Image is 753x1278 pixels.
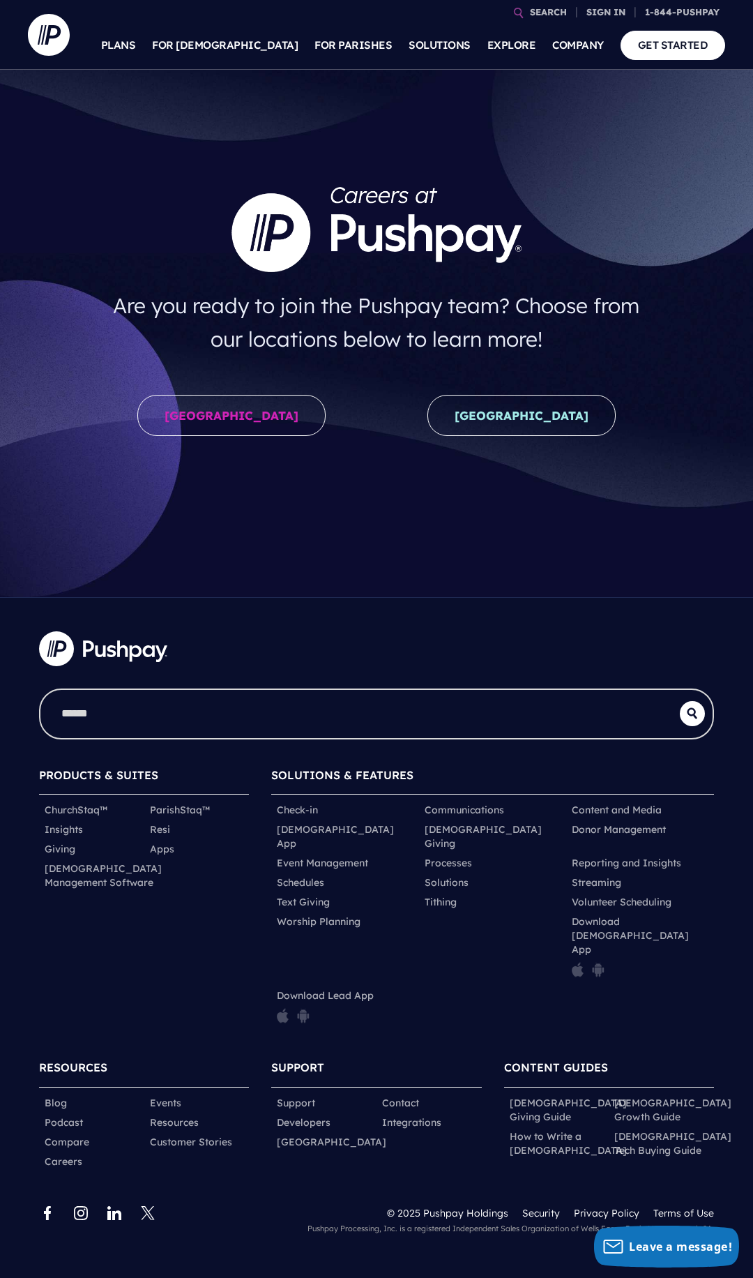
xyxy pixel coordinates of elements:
[277,1115,330,1129] a: Developers
[137,395,326,436] a: [GEOGRAPHIC_DATA]
[552,21,604,70] a: COMPANY
[297,1008,310,1023] img: pp_icon_gplay.png
[39,762,249,795] h6: PRODUCTS & SUITES
[150,1115,199,1129] a: Resources
[45,803,107,817] a: ChurchStaq™
[594,1226,739,1268] button: Leave a message!
[45,1135,89,1149] a: Compare
[425,822,561,850] a: [DEMOGRAPHIC_DATA] Giving
[277,895,330,909] a: Text Giving
[425,875,469,889] a: Solutions
[614,1129,731,1157] a: [DEMOGRAPHIC_DATA] Tech Buying Guide
[504,1054,714,1087] h6: CONTENT GUIDES
[150,822,170,836] a: Resi
[510,1129,627,1157] a: How to Write a [DEMOGRAPHIC_DATA]
[572,856,681,870] a: Reporting and Insights
[150,1135,232,1149] a: Customer Stories
[277,1008,289,1023] img: pp_icon_appstore.png
[621,31,726,59] a: GET STARTED
[572,822,666,836] a: Donor Management
[566,912,714,986] li: Download [DEMOGRAPHIC_DATA] App
[152,21,298,70] a: FOR [DEMOGRAPHIC_DATA]
[271,986,419,1032] li: Download Lead App
[97,283,655,361] h4: Are you ready to join the Pushpay team? Choose from our locations below to learn more!
[510,1096,627,1124] a: [DEMOGRAPHIC_DATA] Giving Guide
[629,1239,732,1254] span: Leave a message!
[277,915,360,929] a: Worship Planning
[572,803,662,817] a: Content and Media
[45,1096,67,1110] a: Blog
[522,1207,560,1219] a: Security
[45,862,162,889] a: [DEMOGRAPHIC_DATA] Management Software
[572,895,671,909] a: Volunteer Scheduling
[45,1155,82,1168] a: Careers
[150,803,210,817] a: ParishStaq™
[271,762,714,795] h6: SOLUTIONS & FEATURES
[45,1115,83,1129] a: Podcast
[277,1135,386,1149] a: [GEOGRAPHIC_DATA]
[425,895,457,909] a: Tithing
[39,1054,249,1087] h6: RESOURCES
[614,1096,731,1124] a: [DEMOGRAPHIC_DATA] Growth Guide
[425,856,472,870] a: Processes
[277,1096,315,1110] a: Support
[382,1115,441,1129] a: Integrations
[425,803,504,817] a: Communications
[101,21,136,70] a: PLANS
[572,875,621,889] a: Streaming
[487,21,536,70] a: EXPLORE
[314,21,392,70] a: FOR PARISHES
[277,856,368,870] a: Event Management
[277,875,324,889] a: Schedules
[271,1054,481,1087] h6: SUPPORT
[653,1207,714,1219] a: Terms of Use
[387,1207,508,1219] span: © 2025 Pushpay Holdings
[277,803,318,817] a: Check-in
[45,822,83,836] a: Insights
[409,21,471,70] a: SOLUTIONS
[592,962,604,977] img: pp_icon_gplay.png
[382,1096,419,1110] a: Contact
[45,842,75,856] a: Giving
[277,822,413,850] a: [DEMOGRAPHIC_DATA] App
[572,962,584,977] img: pp_icon_appstore.png
[150,1096,181,1110] a: Events
[427,395,616,436] a: [GEOGRAPHIC_DATA]
[150,842,174,856] a: Apps
[574,1207,639,1219] a: Privacy Policy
